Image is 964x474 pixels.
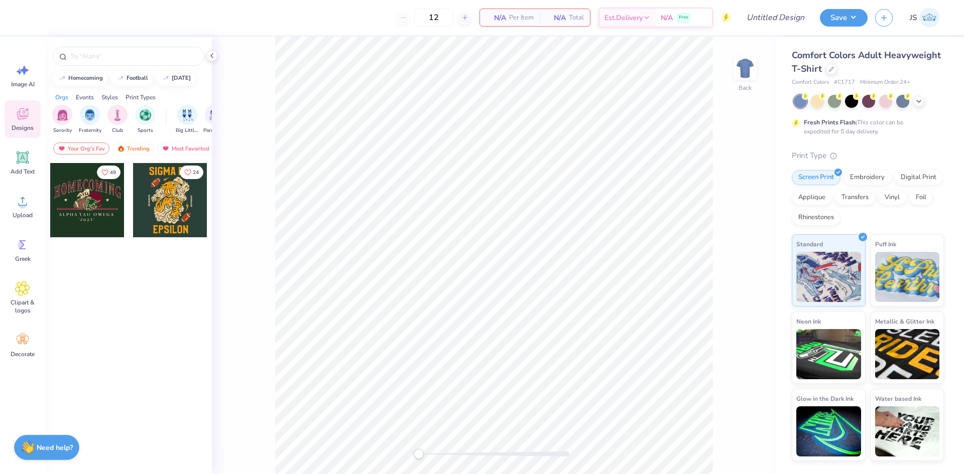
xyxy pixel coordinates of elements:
span: Neon Ink [796,316,821,327]
span: Add Text [11,168,35,176]
span: Sports [138,127,153,134]
span: Metallic & Glitter Ink [875,316,934,327]
button: homecoming [53,71,107,86]
div: Applique [792,190,832,205]
div: Embroidery [843,170,891,185]
div: football [127,75,148,81]
input: Try "Alpha" [69,51,198,61]
div: Vinyl [878,190,906,205]
div: Digital Print [894,170,943,185]
span: Fraternity [79,127,101,134]
span: Sorority [53,127,72,134]
span: Water based Ink [875,393,921,404]
span: # C1717 [834,78,855,87]
span: Decorate [11,350,35,358]
img: trend_line.gif [116,75,125,81]
div: Trending [112,142,154,154]
span: 49 [110,170,116,175]
div: homecoming [68,75,103,81]
div: filter for Sorority [52,105,72,134]
div: Your Org's Fav [53,142,109,154]
span: Free [679,14,688,21]
div: Rhinestones [792,210,840,225]
span: N/A [546,13,566,23]
img: Parent's Weekend Image [209,109,221,121]
img: Julia Steele [919,8,939,28]
span: Standard [796,239,823,249]
img: Fraternity Image [84,109,95,121]
span: Parent's Weekend [203,127,226,134]
span: Clipart & logos [6,298,39,314]
span: N/A [661,13,673,23]
img: Glow in the Dark Ink [796,406,861,456]
div: Print Type [792,150,944,162]
span: Per Item [509,13,534,23]
img: most_fav.gif [58,145,66,152]
span: Image AI [11,80,35,88]
strong: Need help? [37,443,73,452]
div: Accessibility label [414,449,424,459]
div: Print Types [126,93,156,102]
span: Comfort Colors [792,78,829,87]
span: Upload [13,211,33,219]
div: filter for Parent's Weekend [203,105,226,134]
div: Orgs [55,93,68,102]
img: trend_line.gif [162,75,170,81]
div: Screen Print [792,170,840,185]
button: Save [820,9,868,27]
img: Back [735,58,755,78]
div: Most Favorited [157,142,214,154]
div: filter for Fraternity [79,105,101,134]
span: JS [910,12,917,24]
img: trend_line.gif [58,75,66,81]
div: Back [739,83,752,92]
img: Sports Image [140,109,151,121]
span: Minimum Order: 24 + [860,78,910,87]
span: Comfort Colors Adult Heavyweight T-Shirt [792,49,941,75]
span: Glow in the Dark Ink [796,393,854,404]
span: N/A [486,13,506,23]
span: 24 [193,170,199,175]
img: Metallic & Glitter Ink [875,329,940,379]
span: Club [112,127,123,134]
span: Est. Delivery [605,13,643,23]
button: filter button [135,105,155,134]
div: This color can be expedited for 5 day delivery. [804,118,927,136]
div: Foil [909,190,933,205]
img: Big Little Reveal Image [182,109,193,121]
input: – – [414,9,453,27]
button: [DATE] [156,71,195,86]
img: most_fav.gif [162,145,170,152]
div: filter for Big Little Reveal [176,105,199,134]
span: Puff Ink [875,239,896,249]
button: football [111,71,153,86]
img: Standard [796,252,861,302]
span: Greek [15,255,31,263]
img: Water based Ink [875,406,940,456]
img: trending.gif [117,145,125,152]
strong: Fresh Prints Flash: [804,118,857,126]
input: Untitled Design [739,8,812,28]
span: Big Little Reveal [176,127,199,134]
button: filter button [107,105,128,134]
img: Neon Ink [796,329,861,379]
button: filter button [52,105,72,134]
div: Events [76,93,94,102]
button: Like [180,166,203,179]
button: filter button [79,105,101,134]
img: Puff Ink [875,252,940,302]
div: halloween [172,75,191,81]
button: Like [97,166,120,179]
div: Styles [101,93,118,102]
img: Sorority Image [57,109,68,121]
div: filter for Club [107,105,128,134]
a: JS [905,8,944,28]
img: Club Image [112,109,123,121]
div: filter for Sports [135,105,155,134]
button: filter button [203,105,226,134]
div: Transfers [835,190,875,205]
button: filter button [176,105,199,134]
span: Total [569,13,584,23]
span: Designs [12,124,34,132]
